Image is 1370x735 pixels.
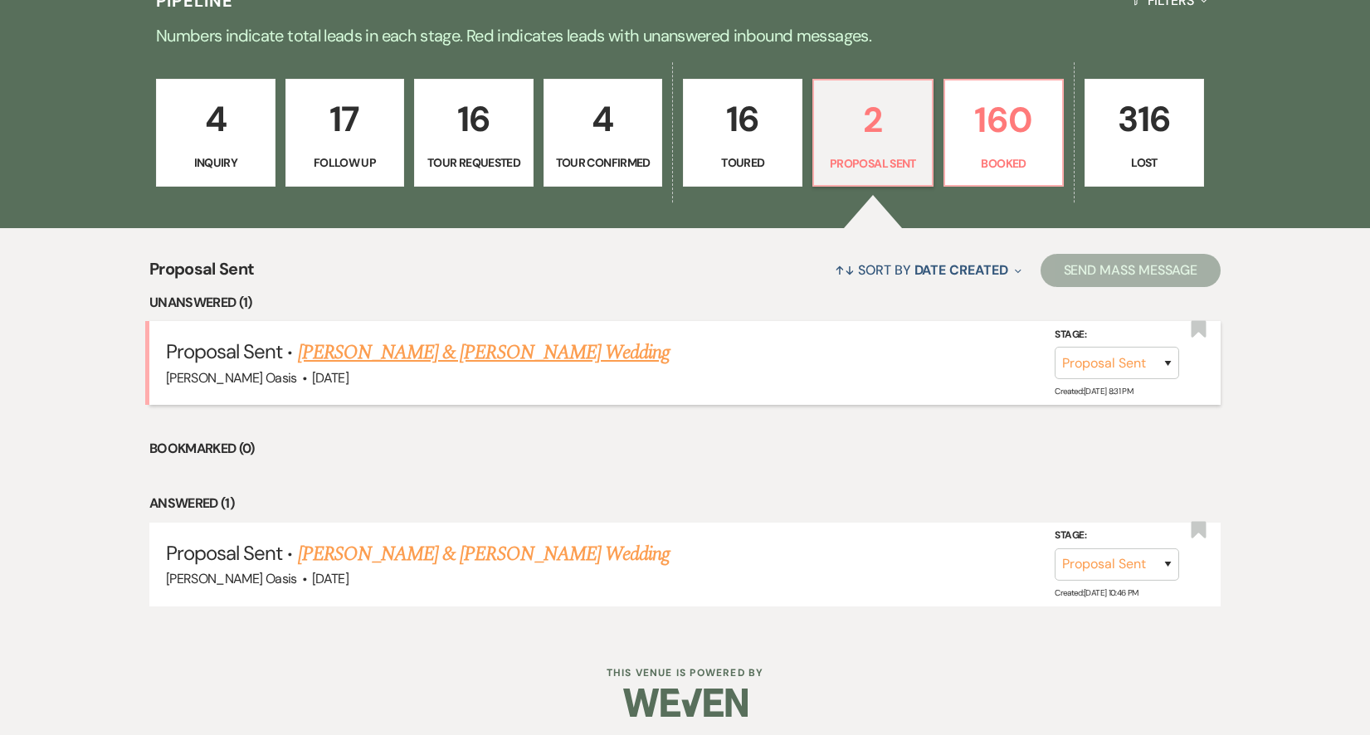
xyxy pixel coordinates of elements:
a: 2Proposal Sent [812,79,934,187]
p: Tour Requested [425,153,523,172]
a: 160Booked [943,79,1065,187]
p: 16 [425,91,523,147]
p: Tour Confirmed [554,153,652,172]
p: Lost [1095,153,1193,172]
li: Unanswered (1) [149,292,1221,314]
a: 16Tour Requested [414,79,534,187]
span: [PERSON_NAME] Oasis [166,570,297,587]
a: 17Follow Up [285,79,405,187]
p: 17 [296,91,394,147]
a: 4Inquiry [156,79,275,187]
p: Proposal Sent [824,154,922,173]
label: Stage: [1055,326,1179,344]
span: ↑↓ [835,261,855,279]
span: Date Created [914,261,1008,279]
p: 160 [955,92,1053,148]
span: [DATE] [312,570,349,587]
p: Booked [955,154,1053,173]
a: [PERSON_NAME] & [PERSON_NAME] Wedding [298,338,670,367]
a: 316Lost [1085,79,1204,187]
a: 16Toured [683,79,802,187]
label: Stage: [1055,527,1179,545]
a: 4Tour Confirmed [544,79,663,187]
p: 16 [694,91,792,147]
p: Numbers indicate total leads in each stage. Red indicates leads with unanswered inbound messages. [88,22,1283,49]
span: Proposal Sent [166,338,283,364]
p: Inquiry [167,153,265,172]
span: Created: [DATE] 8:31 PM [1055,386,1133,397]
button: Sort By Date Created [828,248,1027,292]
p: Follow Up [296,153,394,172]
a: [PERSON_NAME] & [PERSON_NAME] Wedding [298,539,670,569]
span: Created: [DATE] 10:46 PM [1055,587,1138,598]
p: 4 [554,91,652,147]
li: Bookmarked (0) [149,438,1221,460]
p: 4 [167,91,265,147]
li: Answered (1) [149,493,1221,514]
p: Toured [694,153,792,172]
span: Proposal Sent [166,540,283,566]
img: Weven Logo [623,674,748,732]
span: Proposal Sent [149,256,255,292]
button: Send Mass Message [1041,254,1221,287]
p: 316 [1095,91,1193,147]
span: [DATE] [312,369,349,387]
p: 2 [824,92,922,148]
span: [PERSON_NAME] Oasis [166,369,297,387]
